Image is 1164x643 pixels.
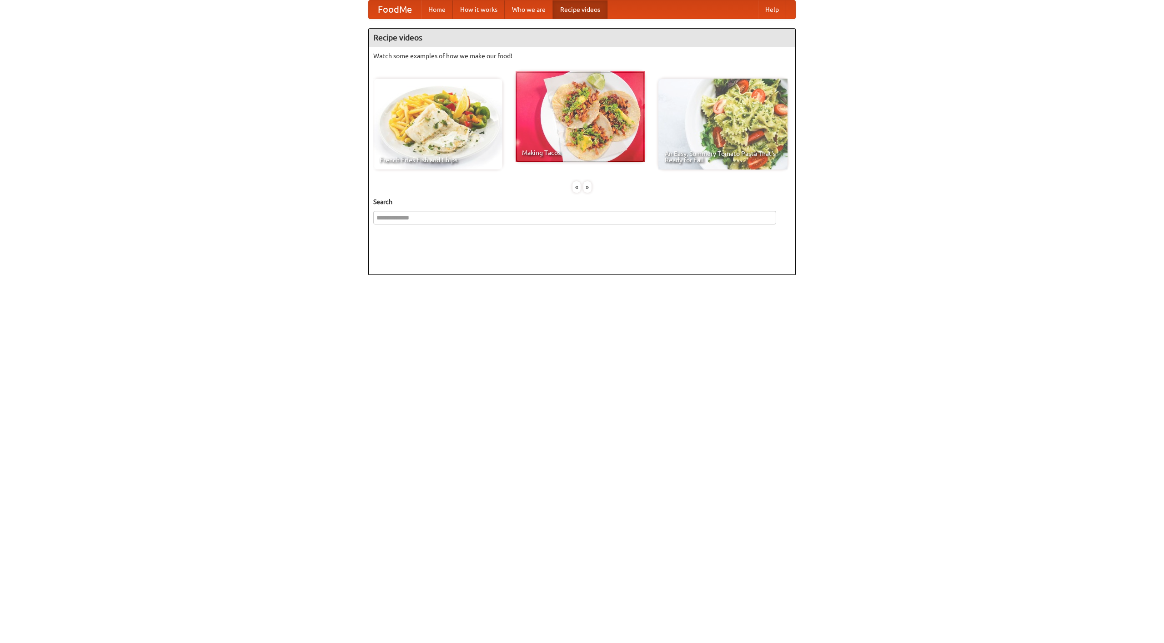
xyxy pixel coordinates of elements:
[522,150,638,156] span: Making Tacos
[505,0,553,19] a: Who we are
[369,0,421,19] a: FoodMe
[373,79,502,169] a: French Fries Fish and Chips
[373,197,791,206] h5: Search
[369,29,795,47] h4: Recipe videos
[553,0,607,19] a: Recipe videos
[516,71,645,162] a: Making Tacos
[758,0,786,19] a: Help
[572,181,581,193] div: «
[453,0,505,19] a: How it works
[658,79,788,169] a: An Easy, Summery Tomato Pasta That's Ready for Fall
[665,150,781,163] span: An Easy, Summery Tomato Pasta That's Ready for Fall
[421,0,453,19] a: Home
[380,157,496,163] span: French Fries Fish and Chips
[373,51,791,60] p: Watch some examples of how we make our food!
[583,181,592,193] div: »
